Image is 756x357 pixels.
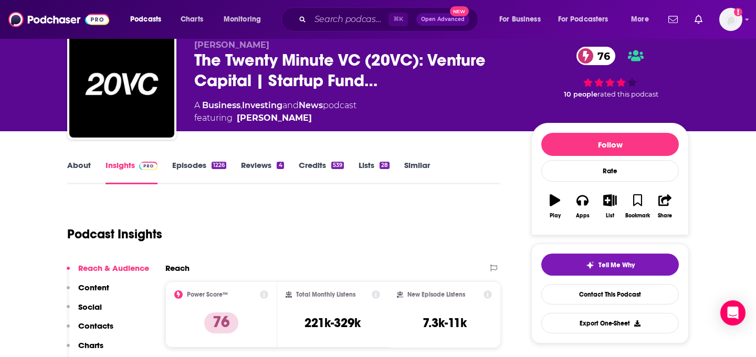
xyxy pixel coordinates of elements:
div: 1226 [212,162,226,169]
button: Follow [541,133,679,156]
span: Logged in as AutumnKatie [719,8,742,31]
span: rated this podcast [597,90,658,98]
p: Contacts [78,321,113,331]
img: The Twenty Minute VC (20VC): Venture Capital | Startup Funding | The Pitch [69,33,174,138]
button: tell me why sparkleTell Me Why [541,254,679,276]
button: Apps [569,187,596,225]
div: List [606,213,614,219]
button: Social [67,302,102,321]
div: A podcast [194,99,356,124]
h2: New Episode Listens [407,291,465,298]
button: Bookmark [624,187,651,225]
a: Business [202,100,240,110]
span: More [631,12,649,27]
h3: 7.3k-11k [423,315,467,331]
button: open menu [624,11,662,28]
a: Lists28 [359,160,390,184]
span: Podcasts [130,12,161,27]
span: Monitoring [224,12,261,27]
button: Reach & Audience [67,263,149,282]
a: News [299,100,323,110]
div: Bookmark [625,213,650,219]
a: Charts [174,11,209,28]
a: Reviews4 [241,160,283,184]
span: ⌘ K [388,13,408,26]
img: User Profile [719,8,742,31]
div: Share [658,213,672,219]
span: [PERSON_NAME] [194,40,269,50]
a: About [67,160,91,184]
a: Investing [242,100,282,110]
h3: 221k-329k [304,315,361,331]
p: Social [78,302,102,312]
div: Apps [576,213,590,219]
h2: Total Monthly Listens [296,291,355,298]
p: Content [78,282,109,292]
div: Play [550,213,561,219]
button: Contacts [67,321,113,340]
span: Charts [181,12,203,27]
span: For Business [499,12,541,27]
a: Show notifications dropdown [690,10,707,28]
h2: Reach [165,263,190,273]
button: Open AdvancedNew [416,13,469,26]
a: Contact This Podcast [541,284,679,304]
button: Content [67,282,109,302]
span: and [282,100,299,110]
div: 4 [277,162,283,169]
button: open menu [123,11,175,28]
a: InsightsPodchaser Pro [106,160,157,184]
button: open menu [216,11,275,28]
svg: Add a profile image [734,8,742,16]
img: Podchaser - Follow, Share and Rate Podcasts [8,9,109,29]
button: open menu [551,11,624,28]
button: Export One-Sheet [541,313,679,333]
a: Credits539 [299,160,344,184]
span: 76 [587,47,615,65]
span: 10 people [564,90,597,98]
span: , [240,100,242,110]
div: Open Intercom Messenger [720,300,745,325]
img: tell me why sparkle [586,261,594,269]
button: Show profile menu [719,8,742,31]
a: Similar [404,160,430,184]
img: Podchaser Pro [139,162,157,170]
button: Play [541,187,569,225]
div: 76 10 peoplerated this podcast [531,40,689,106]
h2: Power Score™ [187,291,228,298]
button: open menu [492,11,554,28]
div: Rate [541,160,679,182]
span: Open Advanced [421,17,465,22]
span: For Podcasters [558,12,608,27]
button: Share [652,187,679,225]
p: 76 [204,312,238,333]
input: Search podcasts, credits, & more... [310,11,388,28]
div: 539 [331,162,344,169]
span: Tell Me Why [598,261,635,269]
a: Show notifications dropdown [664,10,682,28]
a: Harry Stebbings [237,112,312,124]
span: featuring [194,112,356,124]
span: New [450,6,469,16]
a: 76 [576,47,615,65]
p: Reach & Audience [78,263,149,273]
h1: Podcast Insights [67,226,162,242]
button: List [596,187,624,225]
p: Charts [78,340,103,350]
div: Search podcasts, credits, & more... [291,7,488,31]
a: Episodes1226 [172,160,226,184]
div: 28 [380,162,390,169]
